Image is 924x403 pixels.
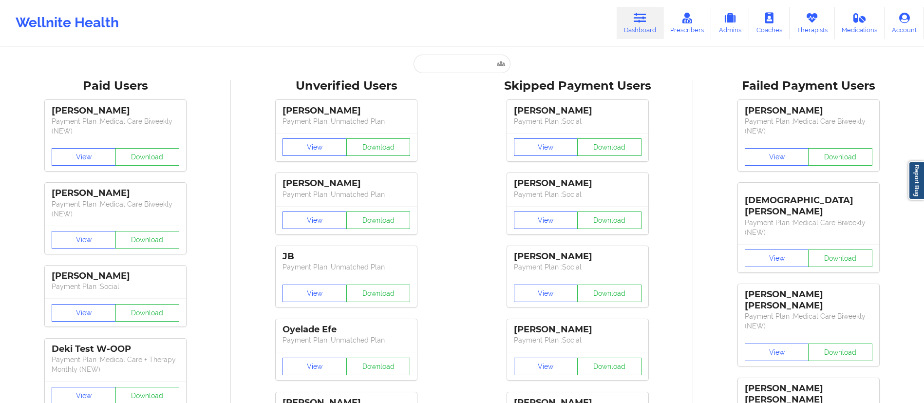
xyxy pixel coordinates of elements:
[52,270,179,282] div: [PERSON_NAME]
[115,148,180,166] button: Download
[283,178,410,189] div: [PERSON_NAME]
[52,355,179,374] p: Payment Plan : Medical Care + Therapy Monthly (NEW)
[346,285,411,302] button: Download
[283,358,347,375] button: View
[469,78,686,94] div: Skipped Payment Users
[745,344,809,361] button: View
[745,218,872,237] p: Payment Plan : Medical Care Biweekly (NEW)
[238,78,455,94] div: Unverified Users
[52,344,179,355] div: Deki Test W-OOP
[514,105,641,116] div: [PERSON_NAME]
[283,116,410,126] p: Payment Plan : Unmatched Plan
[745,311,872,331] p: Payment Plan : Medical Care Biweekly (NEW)
[745,105,872,116] div: [PERSON_NAME]
[835,7,885,39] a: Medications
[514,138,578,156] button: View
[52,231,116,249] button: View
[749,7,790,39] a: Coaches
[745,188,872,217] div: [DEMOGRAPHIC_DATA][PERSON_NAME]
[577,211,641,229] button: Download
[745,289,872,311] div: [PERSON_NAME] [PERSON_NAME]
[346,211,411,229] button: Download
[283,190,410,199] p: Payment Plan : Unmatched Plan
[52,188,179,199] div: [PERSON_NAME]
[283,262,410,272] p: Payment Plan : Unmatched Plan
[577,358,641,375] button: Download
[514,335,641,345] p: Payment Plan : Social
[283,335,410,345] p: Payment Plan : Unmatched Plan
[115,304,180,322] button: Download
[745,148,809,166] button: View
[790,7,835,39] a: Therapists
[283,285,347,302] button: View
[711,7,749,39] a: Admins
[577,285,641,302] button: Download
[52,282,179,291] p: Payment Plan : Social
[514,358,578,375] button: View
[115,231,180,249] button: Download
[283,211,347,229] button: View
[514,116,641,126] p: Payment Plan : Social
[745,249,809,267] button: View
[514,251,641,262] div: [PERSON_NAME]
[52,148,116,166] button: View
[745,116,872,136] p: Payment Plan : Medical Care Biweekly (NEW)
[514,190,641,199] p: Payment Plan : Social
[346,138,411,156] button: Download
[346,358,411,375] button: Download
[283,251,410,262] div: JB
[52,199,179,219] p: Payment Plan : Medical Care Biweekly (NEW)
[577,138,641,156] button: Download
[908,161,924,200] a: Report Bug
[514,262,641,272] p: Payment Plan : Social
[808,249,872,267] button: Download
[514,285,578,302] button: View
[617,7,663,39] a: Dashboard
[514,178,641,189] div: [PERSON_NAME]
[700,78,917,94] div: Failed Payment Users
[808,344,872,361] button: Download
[283,138,347,156] button: View
[283,105,410,116] div: [PERSON_NAME]
[7,78,224,94] div: Paid Users
[52,105,179,116] div: [PERSON_NAME]
[52,304,116,322] button: View
[885,7,924,39] a: Account
[52,116,179,136] p: Payment Plan : Medical Care Biweekly (NEW)
[514,324,641,335] div: [PERSON_NAME]
[514,211,578,229] button: View
[663,7,712,39] a: Prescribers
[808,148,872,166] button: Download
[283,324,410,335] div: Oyelade Efe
